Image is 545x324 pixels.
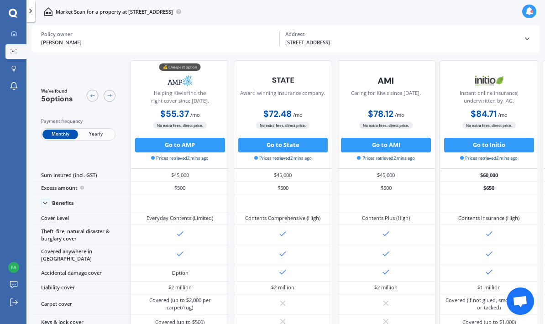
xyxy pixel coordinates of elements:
[136,297,224,311] div: Covered (up to $2,000 per carpet/rug)
[285,31,518,37] div: Address
[507,287,534,315] a: Open chat
[56,8,173,16] p: Market Scan for a property at [STREET_ADDRESS]
[8,262,19,273] img: fbcce61e75e660dd3ee7c5504a865618
[78,130,114,139] span: Yearly
[256,122,309,129] span: No extra fees, direct price.
[159,63,201,71] div: 💰 Cheapest option
[285,39,518,47] div: [STREET_ADDRESS]
[147,214,213,222] div: Everyday Contents (Limited)
[160,108,189,120] b: $55.37
[440,182,538,194] div: $650
[362,214,410,222] div: Contents Plus (High)
[52,200,74,206] div: Benefits
[445,297,533,311] div: Covered (if not glued, smooth edged or tacked)
[293,111,303,118] span: / mo
[41,39,273,47] div: [PERSON_NAME]
[440,169,538,182] div: $60,000
[446,89,532,108] div: Instant online insurance; underwritten by IAG.
[498,111,508,118] span: / mo
[337,182,435,194] div: $500
[44,7,52,16] img: home-and-contents.b802091223b8502ef2dd.svg
[168,284,192,291] div: $2 million
[172,269,189,277] div: Option
[32,294,131,314] div: Carpet cover
[368,108,393,120] b: $78.12
[259,72,307,89] img: State-text-1.webp
[341,138,431,152] button: Go to AMI
[41,94,73,104] span: 5 options
[153,122,207,129] span: No extra fees, direct price.
[137,89,223,108] div: Helping Kiwis find the right cover since [DATE].
[359,122,413,129] span: No extra fees, direct price.
[151,155,209,162] span: Prices retrieved 2 mins ago
[444,138,534,152] button: Go to Initio
[190,111,200,118] span: / mo
[245,214,320,222] div: Contents Comprehensive (High)
[337,169,435,182] div: $45,000
[263,108,292,120] b: $72.48
[32,212,131,225] div: Cover Level
[32,265,131,281] div: Accidental damage cover
[32,225,131,245] div: Theft, fire, natural disaster & burglary cover
[32,282,131,294] div: Liability cover
[465,72,513,90] img: Initio.webp
[42,130,78,139] span: Monthly
[41,31,273,37] div: Policy owner
[234,182,332,194] div: $500
[351,89,421,108] div: Caring for Kiwis since [DATE].
[238,138,328,152] button: Go to State
[131,169,229,182] div: $45,000
[135,138,225,152] button: Go to AMP
[471,108,497,120] b: $84.71
[462,122,516,129] span: No extra fees, direct price.
[395,111,404,118] span: / mo
[362,72,410,90] img: AMI-text-1.webp
[460,155,518,162] span: Prices retrieved 2 mins ago
[357,155,414,162] span: Prices retrieved 2 mins ago
[32,169,131,182] div: Sum insured (incl. GST)
[41,118,115,125] div: Payment frequency
[234,169,332,182] div: $45,000
[32,182,131,194] div: Excess amount
[41,88,73,94] span: We've found
[240,89,325,108] div: Award winning insurance company.
[458,214,519,222] div: Contents Insurance (High)
[156,72,204,90] img: AMP.webp
[374,284,398,291] div: $2 million
[131,182,229,194] div: $500
[32,245,131,265] div: Covered anywhere in [GEOGRAPHIC_DATA]
[477,284,501,291] div: $1 million
[254,155,312,162] span: Prices retrieved 2 mins ago
[271,284,294,291] div: $2 million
